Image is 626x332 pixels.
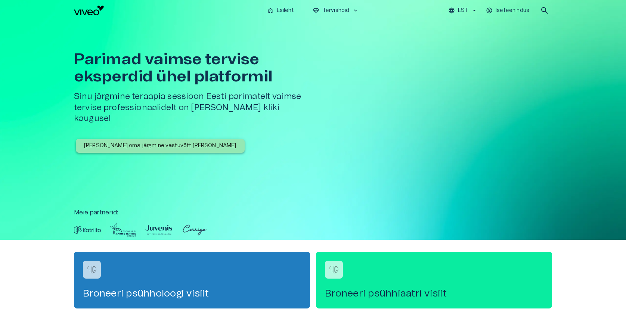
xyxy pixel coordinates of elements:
span: keyboard_arrow_down [352,7,359,14]
span: home [267,7,274,14]
p: [PERSON_NAME] oma järgmine vastuvõtt [PERSON_NAME] [84,142,236,150]
button: [PERSON_NAME] oma järgmine vastuvõtt [PERSON_NAME] [76,139,245,153]
h1: Parimad vaimse tervise eksperdid ühel platformil [74,51,316,85]
img: Partner logo [145,223,172,237]
img: Broneeri psühholoogi visiit logo [86,264,97,275]
p: Esileht [277,7,294,15]
button: EST [447,5,479,16]
h4: Broneeri psühhiaatri visiit [325,288,543,300]
p: Meie partnerid : [74,208,552,217]
img: Partner logo [74,223,101,237]
img: Viveo logo [74,6,104,15]
button: homeEsileht [264,5,298,16]
img: Broneeri psühhiaatri visiit logo [328,264,340,275]
p: EST [458,7,468,15]
a: Navigate to homepage [74,6,261,15]
img: Partner logo [181,223,208,237]
span: ecg_heart [313,7,319,14]
button: open search modal [537,3,552,18]
span: search [540,6,549,15]
button: Iseteenindus [485,5,531,16]
img: Partner logo [110,223,136,237]
h4: Broneeri psühholoogi visiit [83,288,301,300]
p: Tervishoid [322,7,350,15]
h5: Sinu järgmine teraapia sessioon Eesti parimatelt vaimse tervise professionaalidelt on [PERSON_NAM... [74,91,316,124]
a: Navigate to service booking [74,252,310,308]
button: ecg_heartTervishoidkeyboard_arrow_down [310,5,362,16]
a: Navigate to service booking [316,252,552,308]
p: Iseteenindus [496,7,529,15]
